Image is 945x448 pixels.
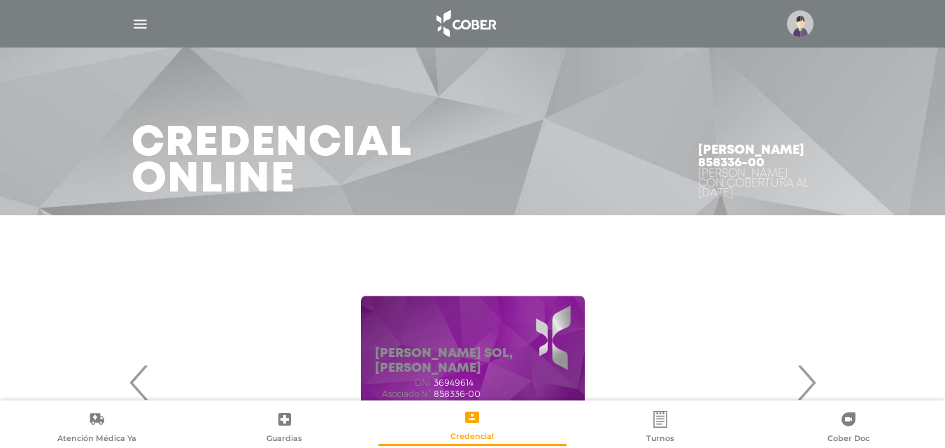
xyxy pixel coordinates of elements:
[267,433,302,446] span: Guardias
[567,410,755,446] a: Turnos
[434,378,474,388] span: 36949614
[132,15,149,33] img: Cober_menu-lines-white.svg
[787,10,813,37] img: profile-placeholder.svg
[191,410,379,446] a: Guardias
[3,410,191,446] a: Atención Médica Ya
[754,410,942,446] a: Cober Doc
[375,378,431,388] span: DNI
[793,345,820,420] span: Next
[698,144,814,169] h4: [PERSON_NAME] 858336-00
[429,7,502,41] img: logo_cober_home-white.png
[375,389,431,399] span: Asociado N°
[132,126,412,198] h3: Credencial Online
[698,169,814,198] div: [PERSON_NAME] Con Cobertura al [DATE]
[827,433,869,446] span: Cober Doc
[378,408,567,444] a: Credencial
[126,345,153,420] span: Previous
[450,431,494,444] span: Credencial
[434,389,481,399] span: 858336-00
[646,433,674,446] span: Turnos
[57,433,136,446] span: Atención Médica Ya
[375,347,571,377] h5: [PERSON_NAME] SOL, [PERSON_NAME]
